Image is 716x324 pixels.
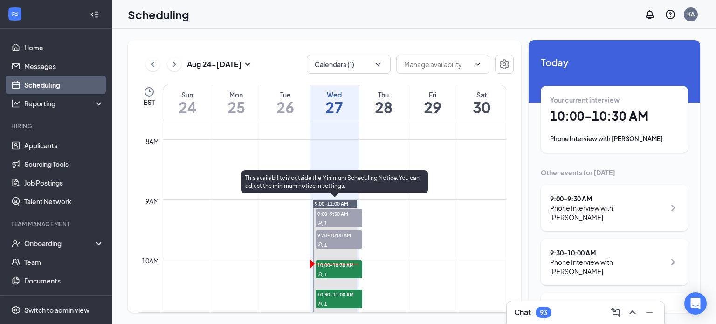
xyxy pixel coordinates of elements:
a: August 24, 2025 [163,85,212,120]
svg: User [317,242,323,248]
svg: ChevronRight [668,310,679,322]
svg: ComposeMessage [610,307,621,318]
a: August 27, 2025 [310,85,358,120]
span: 1 [324,301,327,307]
svg: UserCheck [11,239,21,248]
div: Open Intercom Messenger [684,292,707,315]
div: Onboarding [24,239,96,248]
button: ChevronUp [625,305,640,320]
div: Other events for [DATE] [541,168,688,177]
svg: Minimize [644,307,655,318]
h1: Scheduling [128,7,189,22]
span: 10:30-11:00 AM [316,290,362,299]
svg: Collapse [90,10,99,19]
div: 8am [144,136,161,146]
div: Phone Interview with [PERSON_NAME] [550,134,679,144]
svg: ChevronRight [668,256,679,268]
h3: Chat [514,307,531,317]
div: Mon [212,90,261,99]
div: This availability is outside the Minimum Scheduling Notice. You can adjust the minimum notice in ... [241,170,428,193]
span: 9:00-11:00 AM [315,200,348,207]
span: EST [144,97,155,107]
a: August 28, 2025 [359,85,408,120]
button: Minimize [642,305,657,320]
svg: ChevronRight [668,202,679,214]
a: Scheduling [24,76,104,94]
div: Sat [457,90,506,99]
div: Phone Interview with [PERSON_NAME] [550,203,665,222]
h1: 10:00 - 10:30 AM [550,108,679,124]
svg: ChevronRight [170,59,179,70]
div: Reporting [24,99,104,108]
svg: SmallChevronDown [242,59,253,70]
div: Switch to admin view [24,305,89,315]
span: 1 [324,220,327,227]
h3: Aug 24 - [DATE] [187,59,242,69]
a: August 25, 2025 [212,85,261,120]
input: Manage availability [404,59,470,69]
svg: Clock [144,86,155,97]
button: ComposeMessage [608,305,623,320]
div: KA [687,10,695,18]
h1: 29 [408,99,457,115]
span: 1 [324,241,327,248]
svg: ChevronUp [627,307,638,318]
svg: User [317,301,323,307]
a: Documents [24,271,104,290]
button: ChevronLeft [146,57,160,71]
div: 9:30 - 10:00 AM [550,248,665,257]
div: Thu [359,90,408,99]
a: August 26, 2025 [261,85,310,120]
a: August 30, 2025 [457,85,506,120]
div: Wed [310,90,358,99]
h1: 30 [457,99,506,115]
a: Talent Network [24,192,104,211]
a: Surveys [24,290,104,309]
span: 10:00-10:30 AM [316,260,362,269]
svg: Settings [499,59,510,70]
h1: 25 [212,99,261,115]
svg: ChevronLeft [148,59,158,70]
svg: ChevronDown [474,61,482,68]
a: Sourcing Tools [24,155,104,173]
svg: ChevronDown [373,60,383,69]
a: Team [24,253,104,271]
div: Tue [261,90,310,99]
svg: Analysis [11,99,21,108]
h1: 24 [163,99,212,115]
button: Settings [495,55,514,74]
a: Applicants [24,136,104,155]
div: Sun [163,90,212,99]
svg: Settings [11,305,21,315]
span: 9:30-10:00 AM [316,230,362,240]
div: 93 [540,309,547,317]
span: 9:00-9:30 AM [316,209,362,218]
div: 10am [140,255,161,266]
div: 9:00 - 9:30 AM [550,194,665,203]
div: 9am [144,196,161,206]
div: Hiring [11,122,102,130]
h1: 27 [310,99,358,115]
button: ChevronRight [167,57,181,71]
h1: 28 [359,99,408,115]
button: Calendars (1)ChevronDown [307,55,391,74]
span: 1 [324,271,327,278]
svg: Notifications [644,9,655,20]
a: Job Postings [24,173,104,192]
div: Phone Interview with [PERSON_NAME] [550,257,665,276]
a: Messages [24,57,104,76]
svg: User [317,272,323,277]
h1: 26 [261,99,310,115]
div: Team Management [11,220,102,228]
svg: WorkstreamLogo [10,9,20,19]
svg: QuestionInfo [665,9,676,20]
span: Today [541,55,688,69]
svg: User [317,221,323,226]
a: August 29, 2025 [408,85,457,120]
div: Your current interview [550,95,679,104]
div: Fri [408,90,457,99]
a: Home [24,38,104,57]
